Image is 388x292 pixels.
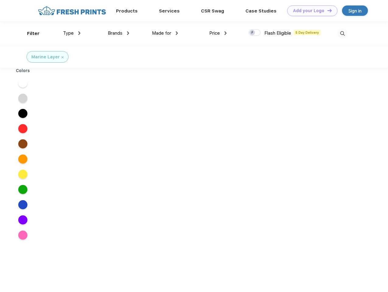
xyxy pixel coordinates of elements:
[337,29,347,39] img: desktop_search.svg
[31,54,60,60] div: Marine Layer
[78,31,80,35] img: dropdown.png
[11,68,35,74] div: Colors
[159,8,180,14] a: Services
[293,8,324,13] div: Add your Logo
[36,5,108,16] img: fo%20logo%202.webp
[294,30,321,35] span: 5 Day Delivery
[201,8,224,14] a: CSR Swag
[62,56,64,58] img: filter_cancel.svg
[342,5,368,16] a: Sign in
[152,30,171,36] span: Made for
[224,31,227,35] img: dropdown.png
[108,30,122,36] span: Brands
[176,31,178,35] img: dropdown.png
[348,7,362,14] div: Sign in
[327,9,332,12] img: DT
[209,30,220,36] span: Price
[63,30,74,36] span: Type
[264,30,291,36] span: Flash Eligible
[116,8,138,14] a: Products
[27,30,40,37] div: Filter
[127,31,129,35] img: dropdown.png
